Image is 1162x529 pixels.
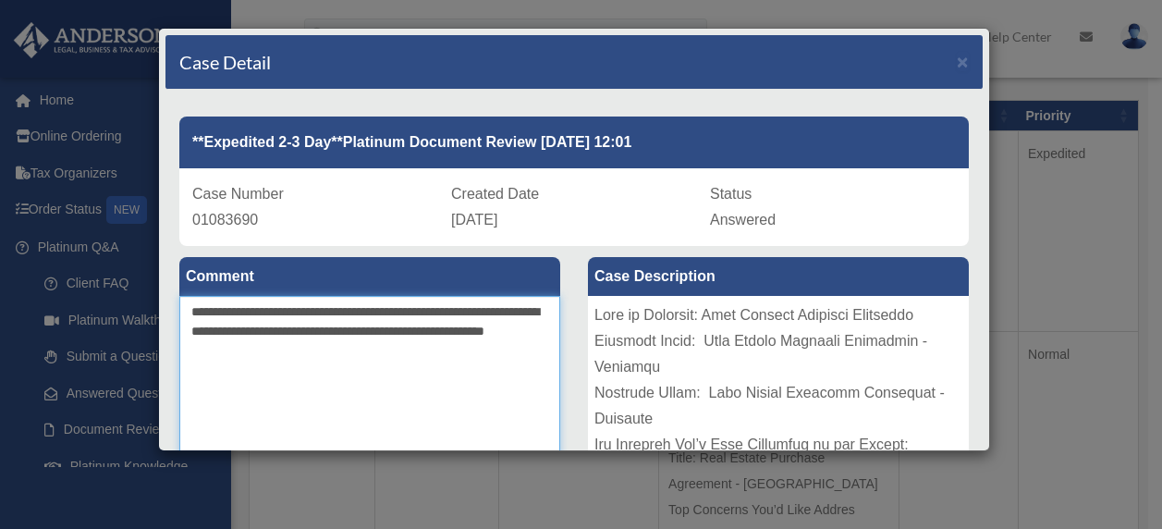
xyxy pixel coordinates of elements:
span: Created Date [451,186,539,202]
span: × [957,51,969,72]
div: **Expedited 2-3 Day**Platinum Document Review [DATE] 12:01 [179,117,969,168]
label: Comment [179,257,560,296]
span: 01083690 [192,212,258,228]
span: [DATE] [451,212,497,228]
span: Status [710,186,752,202]
h4: Case Detail [179,49,271,75]
button: Close [957,52,969,71]
label: Case Description [588,257,969,296]
span: Answered [710,212,776,228]
span: Case Number [192,186,284,202]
